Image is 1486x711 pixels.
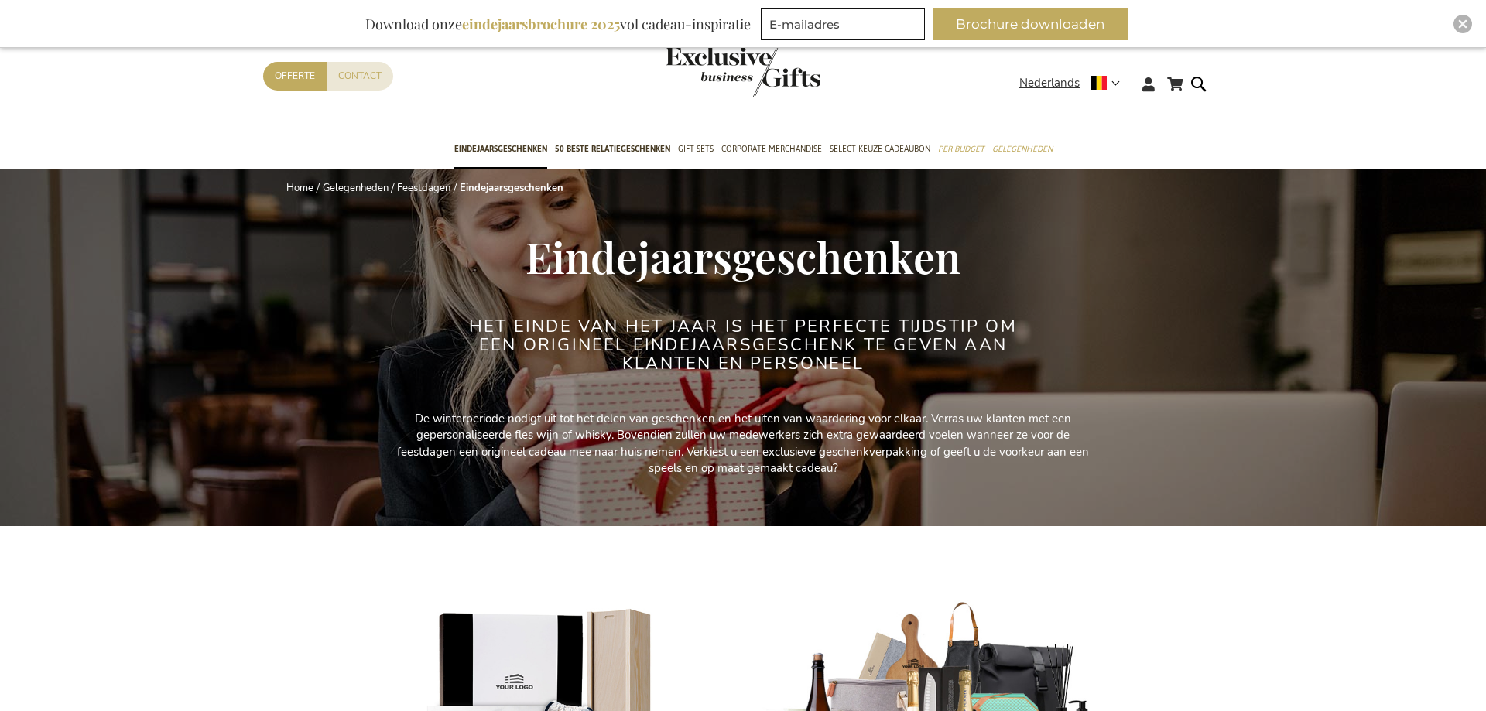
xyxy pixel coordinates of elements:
[395,411,1091,477] p: De winterperiode nodigt uit tot het delen van geschenken en het uiten van waardering voor elkaar....
[555,141,670,157] span: 50 beste relatiegeschenken
[453,317,1033,374] h2: Het einde van het jaar is het perfecte tijdstip om een origineel eindejaarsgeschenk te geven aan ...
[263,62,327,91] a: Offerte
[323,181,389,195] a: Gelegenheden
[666,46,820,97] img: Exclusive Business gifts logo
[1019,74,1080,92] span: Nederlands
[454,141,547,157] span: Eindejaarsgeschenken
[526,227,960,285] span: Eindejaarsgeschenken
[666,46,743,97] a: store logo
[358,8,758,40] div: Download onze vol cadeau-inspiratie
[721,141,822,157] span: Corporate Merchandise
[830,141,930,157] span: Select Keuze Cadeaubon
[1453,15,1472,33] div: Close
[933,8,1128,40] button: Brochure downloaden
[938,141,984,157] span: Per Budget
[1019,74,1130,92] div: Nederlands
[462,15,620,33] b: eindejaarsbrochure 2025
[460,181,563,195] strong: Eindejaarsgeschenken
[327,62,393,91] a: Contact
[397,181,450,195] a: Feestdagen
[761,8,930,45] form: marketing offers and promotions
[992,141,1053,157] span: Gelegenheden
[286,181,313,195] a: Home
[1458,19,1467,29] img: Close
[761,8,925,40] input: E-mailadres
[678,141,714,157] span: Gift Sets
